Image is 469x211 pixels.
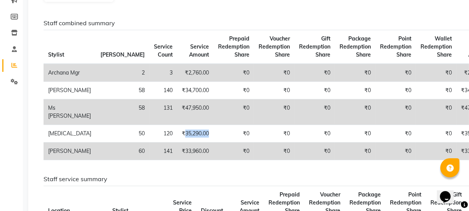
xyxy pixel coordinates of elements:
[149,64,177,82] td: 3
[380,35,411,58] span: Point Redemption Share
[335,125,375,143] td: ₹0
[189,43,209,58] span: Service Amount
[44,99,96,125] td: Ms [PERSON_NAME]
[259,35,290,58] span: Voucher Redemption Share
[44,64,96,82] td: Archana Mgr
[335,82,375,99] td: ₹0
[96,64,149,82] td: 2
[254,143,294,160] td: ₹0
[177,143,213,160] td: ₹33,960.00
[335,99,375,125] td: ₹0
[437,180,461,203] iframe: chat widget
[44,175,453,183] h6: Staff service summary
[294,64,335,82] td: ₹0
[149,99,177,125] td: 131
[96,99,149,125] td: 58
[149,82,177,99] td: 140
[213,82,254,99] td: ₹0
[213,99,254,125] td: ₹0
[416,82,456,99] td: ₹0
[44,143,96,160] td: [PERSON_NAME]
[254,64,294,82] td: ₹0
[416,125,456,143] td: ₹0
[340,35,371,58] span: Package Redemption Share
[96,143,149,160] td: 60
[44,19,453,27] h6: Staff combined summary
[420,35,452,58] span: Wallet Redemption Share
[335,64,375,82] td: ₹0
[254,82,294,99] td: ₹0
[177,64,213,82] td: ₹2,760.00
[177,82,213,99] td: ₹34,700.00
[218,35,249,58] span: Prepaid Redemption Share
[177,125,213,143] td: ₹35,290.00
[416,143,456,160] td: ₹0
[44,125,96,143] td: [MEDICAL_DATA]
[335,143,375,160] td: ₹0
[213,125,254,143] td: ₹0
[149,125,177,143] td: 120
[299,35,330,58] span: Gift Redemption Share
[416,99,456,125] td: ₹0
[44,82,96,99] td: [PERSON_NAME]
[213,143,254,160] td: ₹0
[294,99,335,125] td: ₹0
[294,82,335,99] td: ₹0
[375,125,416,143] td: ₹0
[254,99,294,125] td: ₹0
[375,82,416,99] td: ₹0
[100,51,145,58] span: [PERSON_NAME]
[294,143,335,160] td: ₹0
[294,125,335,143] td: ₹0
[48,51,64,58] span: Stylist
[254,125,294,143] td: ₹0
[177,99,213,125] td: ₹47,950.00
[375,99,416,125] td: ₹0
[154,43,173,58] span: Service Count
[96,125,149,143] td: 50
[375,143,416,160] td: ₹0
[375,64,416,82] td: ₹0
[416,64,456,82] td: ₹0
[96,82,149,99] td: 58
[213,64,254,82] td: ₹0
[149,143,177,160] td: 141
